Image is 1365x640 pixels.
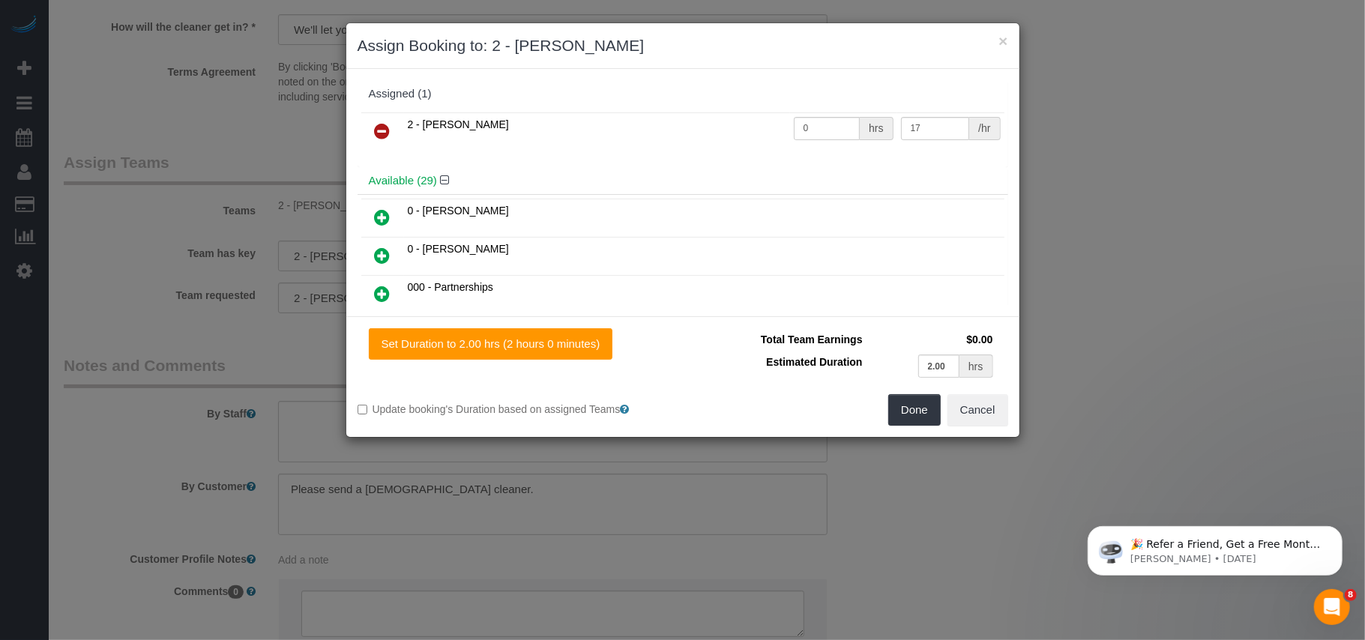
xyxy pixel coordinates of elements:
iframe: Intercom live chat [1314,589,1350,625]
span: Estimated Duration [766,356,862,368]
td: $0.00 [867,328,997,351]
div: Assigned (1) [369,88,997,100]
td: Total Team Earnings [694,328,867,351]
button: Cancel [947,394,1008,426]
div: hrs [860,117,893,140]
button: Done [888,394,941,426]
div: /hr [969,117,1000,140]
label: Update booking's Duration based on assigned Teams [358,402,672,417]
button: × [998,33,1007,49]
span: 2 - [PERSON_NAME] [408,118,509,130]
span: 000 - Partnerships [408,281,493,293]
h3: Assign Booking to: 2 - [PERSON_NAME] [358,34,1008,57]
iframe: Intercom notifications message [1065,495,1365,600]
span: 8 [1345,589,1357,601]
button: Set Duration to 2.00 hrs (2 hours 0 minutes) [369,328,613,360]
input: Update booking's Duration based on assigned Teams [358,405,367,414]
span: 0 - [PERSON_NAME] [408,205,509,217]
span: 0 - [PERSON_NAME] [408,243,509,255]
h4: Available (29) [369,175,997,187]
div: hrs [959,354,992,378]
